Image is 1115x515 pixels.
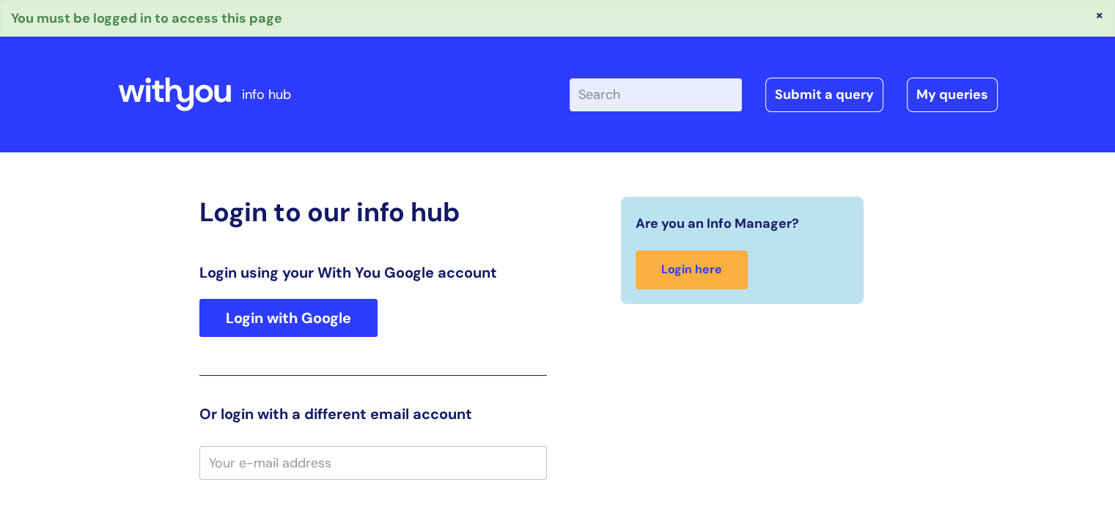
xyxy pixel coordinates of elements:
a: Login here [636,251,748,289]
a: Submit a query [765,78,883,111]
h3: Login using your With You Google account [199,264,547,281]
a: Login with Google [199,299,378,337]
input: Search [570,78,742,111]
h2: Login to our info hub [199,196,547,228]
input: Your e-mail address [199,446,547,480]
span: Are you an Info Manager? [636,212,799,235]
h3: Or login with a different email account [199,405,547,423]
button: × [1095,8,1104,21]
p: info hub [242,83,291,106]
a: My queries [907,78,998,111]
